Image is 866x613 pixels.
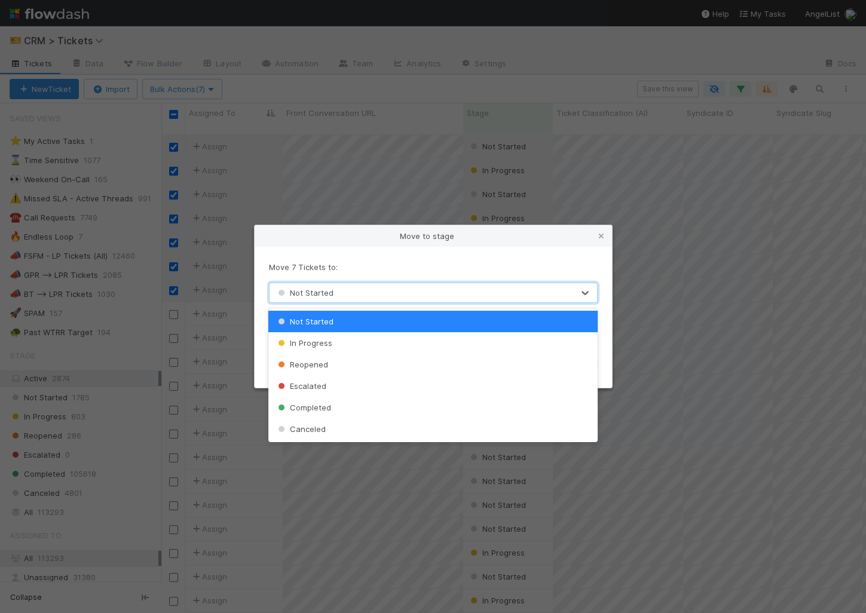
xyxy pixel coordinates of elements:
span: Reopened [276,360,328,369]
span: Escalated [276,381,326,391]
span: Canceled [276,424,326,434]
p: Move 7 Tickets to: [269,261,598,273]
span: Not Started [276,288,333,298]
div: Move to stage [255,225,612,247]
span: Not Started [276,317,333,326]
span: In Progress [276,338,332,348]
span: Completed [276,403,331,412]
